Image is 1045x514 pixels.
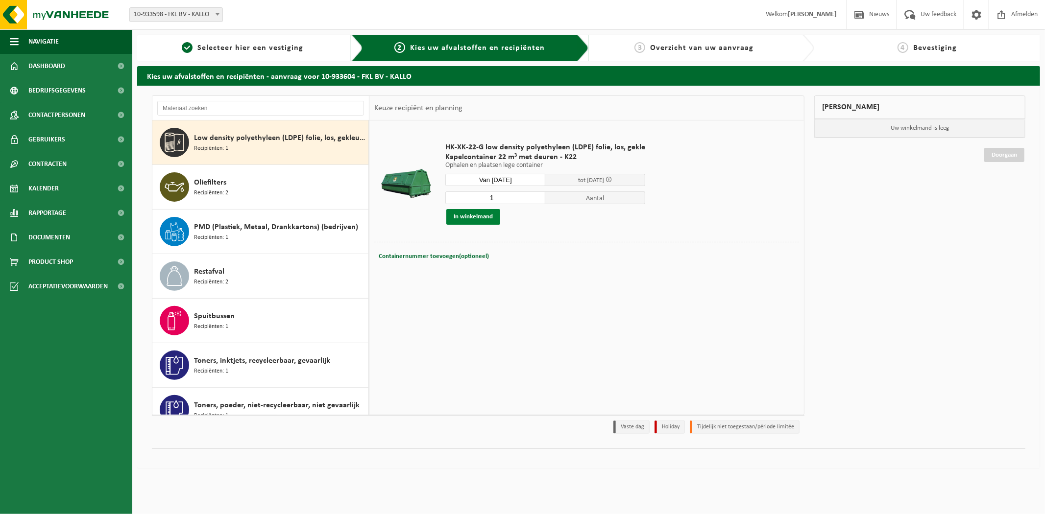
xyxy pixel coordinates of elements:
span: 10-933598 - FKL BV - KALLO [130,8,222,22]
strong: [PERSON_NAME] [788,11,837,18]
span: Bevestiging [913,44,957,52]
input: Selecteer datum [445,174,545,186]
li: Holiday [655,421,685,434]
span: Overzicht van uw aanvraag [650,44,753,52]
span: Recipiënten: 1 [194,144,228,153]
button: Spuitbussen Recipiënten: 1 [152,299,369,343]
button: Low density polyethyleen (LDPE) folie, los, gekleurd Recipiënten: 1 [152,120,369,165]
span: Contactpersonen [28,103,85,127]
span: Kapelcontainer 22 m³ met deuren - K22 [445,152,645,162]
span: Toners, poeder, niet-recycleerbaar, niet gevaarlijk [194,399,360,411]
span: Spuitbussen [194,310,235,322]
span: Kalender [28,176,59,201]
span: Navigatie [28,29,59,54]
span: 1 [182,42,193,53]
span: Documenten [28,225,70,250]
span: Acceptatievoorwaarden [28,274,108,299]
h2: Kies uw afvalstoffen en recipiënten - aanvraag voor 10-933604 - FKL BV - KALLO [137,66,1040,85]
a: 1Selecteer hier een vestiging [142,42,343,54]
li: Tijdelijk niet toegestaan/période limitée [690,421,800,434]
input: Materiaal zoeken [157,101,364,116]
button: In winkelmand [446,209,500,225]
span: Recipiënten: 2 [194,188,228,198]
button: Restafval Recipiënten: 2 [152,254,369,299]
button: Toners, poeder, niet-recycleerbaar, niet gevaarlijk Recipiënten: 1 [152,388,369,432]
p: Ophalen en plaatsen lege container [445,162,645,169]
button: Oliefilters Recipiënten: 2 [152,165,369,210]
span: Low density polyethyleen (LDPE) folie, los, gekleurd [194,132,366,144]
span: HK-XK-22-G low density polyethyleen (LDPE) folie, los, gekle [445,142,645,152]
span: Restafval [194,266,224,278]
span: Recipiënten: 1 [194,367,228,376]
span: Contracten [28,152,67,176]
a: Doorgaan [984,148,1024,162]
span: 2 [394,42,405,53]
span: 3 [634,42,645,53]
span: Recipiënten: 2 [194,278,228,287]
li: Vaste dag [613,421,650,434]
button: PMD (Plastiek, Metaal, Drankkartons) (bedrijven) Recipiënten: 1 [152,210,369,254]
span: Dashboard [28,54,65,78]
span: Product Shop [28,250,73,274]
span: 10-933598 - FKL BV - KALLO [129,7,223,22]
button: Containernummer toevoegen(optioneel) [378,250,490,263]
span: Oliefilters [194,177,226,188]
div: [PERSON_NAME] [814,95,1025,119]
span: Recipiënten: 1 [194,322,228,331]
p: Uw winkelmand is leeg [815,119,1025,138]
span: Selecteer hier een vestiging [197,44,303,52]
span: 4 [898,42,908,53]
span: Recipiënten: 1 [194,233,228,242]
span: PMD (Plastiek, Metaal, Drankkartons) (bedrijven) [194,221,358,233]
span: Toners, inktjets, recycleerbaar, gevaarlijk [194,355,330,367]
span: Recipiënten: 1 [194,411,228,421]
button: Toners, inktjets, recycleerbaar, gevaarlijk Recipiënten: 1 [152,343,369,388]
span: tot [DATE] [578,177,604,184]
span: Aantal [545,191,645,204]
span: Gebruikers [28,127,65,152]
span: Kies uw afvalstoffen en recipiënten [410,44,545,52]
div: Keuze recipiënt en planning [369,96,467,120]
span: Containernummer toevoegen(optioneel) [379,253,489,259]
span: Bedrijfsgegevens [28,78,86,103]
span: Rapportage [28,201,66,225]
